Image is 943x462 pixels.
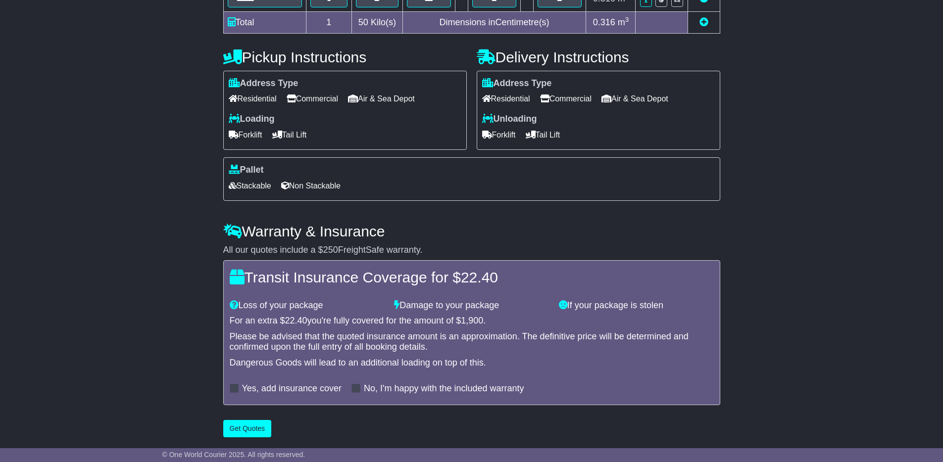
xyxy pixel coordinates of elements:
[230,316,714,326] div: For an extra $ you're fully covered for the amount of $ .
[281,178,341,193] span: Non Stackable
[601,91,668,106] span: Air & Sea Depot
[287,91,338,106] span: Commercial
[625,16,629,23] sup: 3
[699,17,708,27] a: Add new item
[285,316,307,325] span: 22.40
[593,17,615,27] span: 0.316
[225,300,390,311] div: Loss of your package
[229,114,275,125] label: Loading
[230,358,714,369] div: Dangerous Goods will lead to an additional loading on top of this.
[482,114,537,125] label: Unloading
[323,245,338,255] span: 250
[223,245,720,256] div: All our quotes include a $ FreightSafe warranty.
[306,11,352,33] td: 1
[272,127,307,142] span: Tail Lift
[162,451,305,459] span: © One World Courier 2025. All rights reserved.
[540,91,592,106] span: Commercial
[482,78,552,89] label: Address Type
[229,78,298,89] label: Address Type
[618,17,629,27] span: m
[229,178,271,193] span: Stackable
[229,165,264,176] label: Pallet
[482,127,516,142] span: Forklift
[223,49,467,65] h4: Pickup Instructions
[402,11,586,33] td: Dimensions in Centimetre(s)
[389,300,554,311] div: Damage to your package
[229,91,277,106] span: Residential
[461,316,483,325] span: 1,900
[526,127,560,142] span: Tail Lift
[242,383,342,394] label: Yes, add insurance cover
[223,420,272,437] button: Get Quotes
[229,127,262,142] span: Forklift
[364,383,524,394] label: No, I'm happy with the included warranty
[477,49,720,65] h4: Delivery Instructions
[554,300,719,311] div: If your package is stolen
[230,269,714,285] h4: Transit Insurance Coverage for $
[223,11,306,33] td: Total
[482,91,530,106] span: Residential
[348,91,415,106] span: Air & Sea Depot
[230,331,714,353] div: Please be advised that the quoted insurance amount is an approximation. The definitive price will...
[461,269,498,285] span: 22.40
[352,11,403,33] td: Kilo(s)
[223,223,720,239] h4: Warranty & Insurance
[358,17,368,27] span: 50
